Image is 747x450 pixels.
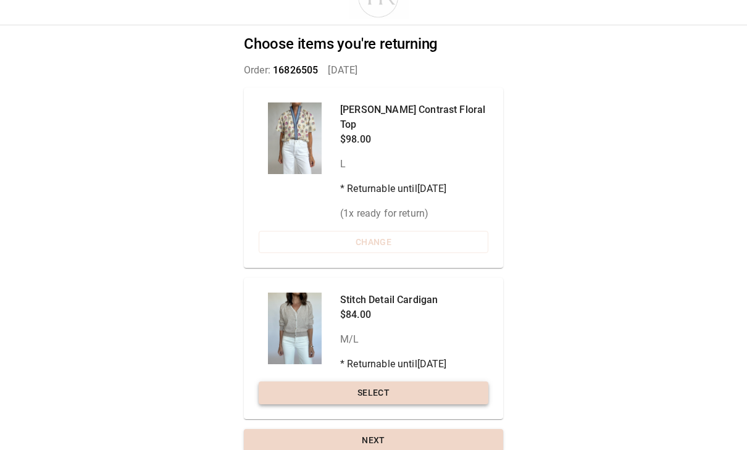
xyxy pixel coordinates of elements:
[244,63,503,78] p: Order: [DATE]
[340,332,447,347] p: M/L
[340,181,488,196] p: * Returnable until [DATE]
[340,157,488,172] p: L
[340,307,447,322] p: $84.00
[273,64,318,76] span: 16826505
[259,231,488,254] button: Change
[340,206,488,221] p: ( 1 x ready for return)
[244,35,503,53] h2: Choose items you're returning
[340,102,488,132] p: [PERSON_NAME] Contrast Floral Top
[340,293,447,307] p: Stitch Detail Cardigan
[259,381,488,404] button: Select
[340,132,488,147] p: $98.00
[340,357,447,372] p: * Returnable until [DATE]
